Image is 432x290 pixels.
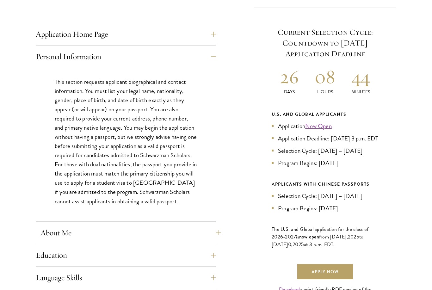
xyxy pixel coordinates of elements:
[307,89,343,95] p: Hours
[293,241,301,248] span: 202
[304,241,335,248] span: at 3 p.m. EDT.
[343,65,379,89] h2: 44
[280,233,283,241] span: 6
[272,204,379,213] li: Program Begins: [DATE]
[272,233,363,248] span: to [DATE]
[40,225,221,240] button: About Me
[307,65,343,89] h2: 08
[36,270,216,285] button: Language Skills
[297,264,353,279] a: Apply Now
[55,77,197,206] p: This section requests applicant biographical and contact information. You must list your legal na...
[272,110,379,118] div: U.S. and Global Applicants
[272,89,307,95] p: Days
[272,225,368,241] span: The U.S. and Global application for the class of 202
[36,248,216,263] button: Education
[272,146,379,155] li: Selection Cycle: [DATE] – [DATE]
[272,191,379,201] li: Selection Cycle: [DATE] – [DATE]
[343,89,379,95] p: Minutes
[348,233,356,241] span: 202
[356,233,359,241] span: 5
[272,27,379,59] h5: Current Selection Cycle: Countdown to [DATE] Application Deadline
[296,233,299,241] span: is
[283,233,293,241] span: -202
[288,241,291,248] span: 0
[36,27,216,42] button: Application Home Page
[305,121,332,131] a: Now Open
[293,233,296,241] span: 7
[272,180,379,188] div: APPLICANTS WITH CHINESE PASSPORTS
[272,121,379,131] li: Application
[299,233,319,240] span: now open
[272,65,307,89] h2: 26
[272,134,379,143] li: Application Deadline: [DATE] 3 p.m. EDT
[319,233,348,241] span: from [DATE],
[36,49,216,64] button: Personal Information
[301,241,304,248] span: 5
[272,158,379,168] li: Program Begins: [DATE]
[291,241,293,248] span: ,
